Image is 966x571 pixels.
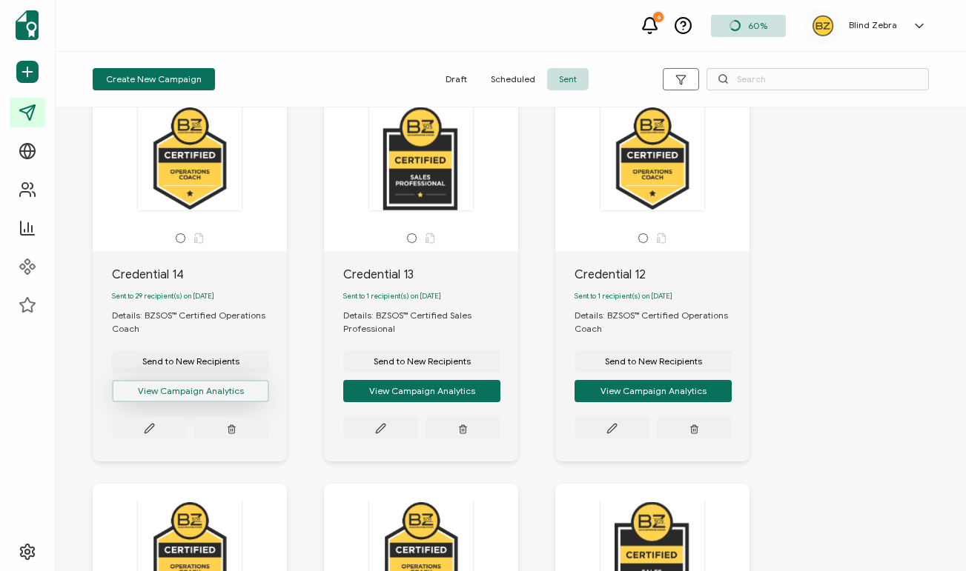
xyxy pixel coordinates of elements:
[434,68,479,90] span: Draft
[112,350,269,373] button: Send to New Recipients
[707,68,929,90] input: Search
[653,12,664,22] div: 6
[343,380,500,402] button: View Campaign Analytics
[343,309,518,335] div: Details: BZSOS™ Certified Sales Professional
[343,292,441,301] span: Sent to 1 recipient(s) on [DATE]
[343,350,500,373] button: Send to New Recipients
[142,357,239,366] span: Send to New Recipients
[812,15,834,37] img: bef98075-0eb8-4768-804c-58d6e545df60.png
[112,292,214,301] span: Sent to 29 recipient(s) on [DATE]
[374,357,471,366] span: Send to New Recipients
[112,380,269,402] button: View Campaign Analytics
[575,350,732,373] button: Send to New Recipients
[575,266,750,284] div: Credential 12
[849,20,897,30] h5: Blind Zebra
[547,68,589,90] span: Sent
[112,309,287,335] div: Details: BZSOS™ Certified Operations Coach
[479,68,547,90] span: Scheduled
[106,75,202,84] span: Create New Campaign
[575,292,672,301] span: Sent to 1 recipient(s) on [DATE]
[712,404,966,571] iframe: Chat Widget
[605,357,702,366] span: Send to New Recipients
[575,380,732,402] button: View Campaign Analytics
[112,266,287,284] div: Credential 14
[93,68,215,90] button: Create New Campaign
[343,266,518,284] div: Credential 13
[16,10,39,40] img: sertifier-logomark-colored.svg
[748,20,767,31] span: 60%
[575,309,750,335] div: Details: BZSOS™ Certified Operations Coach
